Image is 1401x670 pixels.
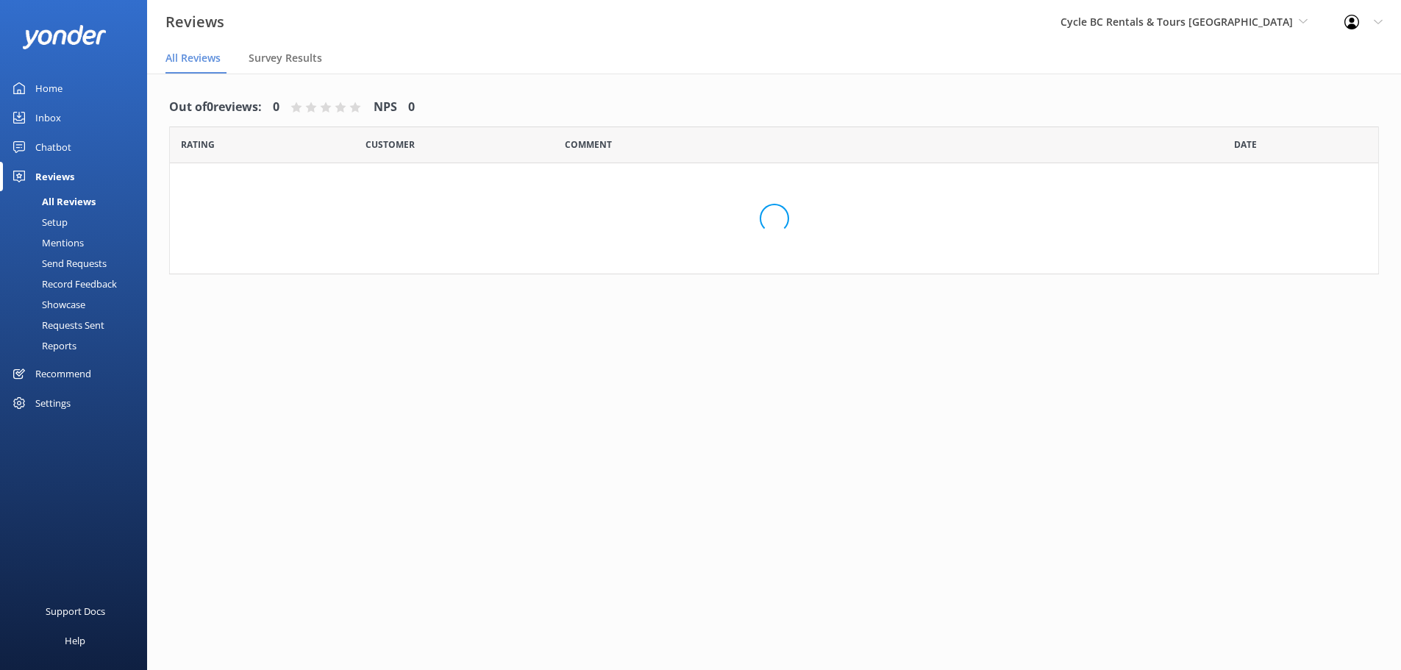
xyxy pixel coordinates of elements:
[9,294,85,315] div: Showcase
[9,232,84,253] div: Mentions
[9,335,76,356] div: Reports
[35,388,71,418] div: Settings
[249,51,322,65] span: Survey Results
[9,315,147,335] a: Requests Sent
[165,10,224,34] h3: Reviews
[9,191,96,212] div: All Reviews
[181,138,215,152] span: Date
[374,98,397,117] h4: NPS
[35,162,74,191] div: Reviews
[9,294,147,315] a: Showcase
[273,98,279,117] h4: 0
[9,274,147,294] a: Record Feedback
[35,132,71,162] div: Chatbot
[35,359,91,388] div: Recommend
[9,315,104,335] div: Requests Sent
[408,98,415,117] h4: 0
[35,103,61,132] div: Inbox
[169,98,262,117] h4: Out of 0 reviews:
[9,191,147,212] a: All Reviews
[1060,15,1293,29] span: Cycle BC Rentals & Tours [GEOGRAPHIC_DATA]
[9,253,107,274] div: Send Requests
[9,212,68,232] div: Setup
[9,253,147,274] a: Send Requests
[46,596,105,626] div: Support Docs
[366,138,415,152] span: Date
[165,51,221,65] span: All Reviews
[9,335,147,356] a: Reports
[9,274,117,294] div: Record Feedback
[35,74,63,103] div: Home
[9,212,147,232] a: Setup
[22,25,107,49] img: yonder-white-logo.png
[9,232,147,253] a: Mentions
[565,138,612,152] span: Question
[65,626,85,655] div: Help
[1234,138,1257,152] span: Date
